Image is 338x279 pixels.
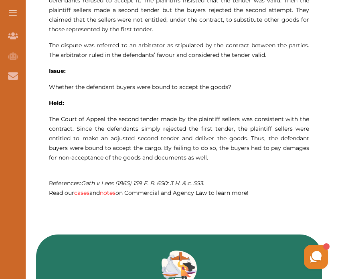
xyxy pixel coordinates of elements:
[49,42,309,59] span: The dispute was referred to an arbitrator as stipulated by the contract between the parties. The ...
[146,243,330,271] iframe: HelpCrunch
[81,180,204,187] em: Gath v Lees (1865) 159 E. R. 650: 3 H. & c. 553.
[49,180,204,187] span: References:
[49,115,309,161] span: The Court of Appeal the second tender made by the plaintiff sellers was consistent with the contr...
[49,67,66,75] strong: Issue:
[74,189,89,196] a: cases
[100,189,115,196] a: notes
[49,83,231,91] span: Whether the defendant buyers were bound to accept the goods?
[49,99,64,107] strong: Held:
[49,189,249,196] span: Read our and on Commercial and Agency Law to learn more!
